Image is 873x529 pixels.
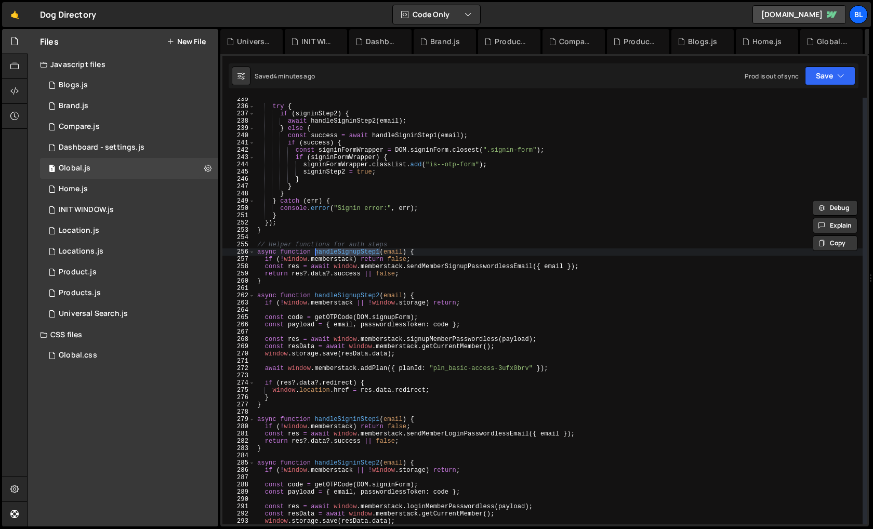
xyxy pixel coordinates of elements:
div: Locations.js [59,247,103,256]
div: 241 [222,139,255,147]
div: 246 [222,176,255,183]
div: Universal Search.js [59,309,128,319]
h2: Files [40,36,59,47]
div: 240 [222,132,255,139]
div: 16220/45124.js [40,303,218,324]
div: Dashboard - settings.js [59,143,144,152]
div: 257 [222,256,255,263]
div: Global.css [817,36,850,47]
div: 277 [222,401,255,408]
div: 261 [222,285,255,292]
div: Compare.js [59,122,100,131]
div: Blogs.js [59,81,88,90]
div: 260 [222,277,255,285]
div: 280 [222,423,255,430]
div: Brand.js [430,36,460,47]
div: Dashboard - settings.js [366,36,399,47]
div: 276 [222,394,255,401]
div: 279 [222,416,255,423]
div: 254 [222,234,255,241]
div: Blogs.js [688,36,717,47]
div: 238 [222,117,255,125]
div: Universal Search.js [237,36,270,47]
div: 253 [222,227,255,234]
button: Debug [813,200,857,216]
button: Save [805,67,855,85]
div: 237 [222,110,255,117]
div: 285 [222,459,255,467]
div: 266 [222,321,255,328]
div: 293 [222,518,255,525]
div: 251 [222,212,255,219]
div: 281 [222,430,255,438]
div: 290 [222,496,255,503]
div: 292 [222,510,255,518]
div: INIT WINDOW.js [301,36,335,47]
div: 239 [222,125,255,132]
div: 16220/44321.js [40,75,218,96]
div: 256 [222,248,255,256]
div: 248 [222,190,255,197]
div: 16220/44319.js [40,179,218,200]
div: 272 [222,365,255,372]
div: Home.js [59,184,88,194]
div: 255 [222,241,255,248]
div: 16220/44324.js [40,283,218,303]
div: 247 [222,183,255,190]
div: Saved [255,72,315,81]
div: 286 [222,467,255,474]
div: 283 [222,445,255,452]
div: 4 minutes ago [273,72,315,81]
div: Global.css [59,351,97,360]
div: 263 [222,299,255,307]
a: [DOMAIN_NAME] [752,5,846,24]
div: 245 [222,168,255,176]
div: 243 [222,154,255,161]
div: Location.js [59,226,99,235]
div: CSS files [28,324,218,345]
div: Product.js [59,268,97,277]
div: Javascript files [28,54,218,75]
div: 235 [222,96,255,103]
div: 274 [222,379,255,387]
div: Global.js [59,164,90,173]
div: 284 [222,452,255,459]
a: 🤙 [2,2,28,27]
div: Brand.js [59,101,88,111]
div: 249 [222,197,255,205]
div: 16220/44476.js [40,137,218,158]
div: 16220/44328.js [40,116,218,137]
div: 250 [222,205,255,212]
div: 259 [222,270,255,277]
span: 1 [49,165,55,174]
div: 16220/44477.js [40,200,218,220]
div: Product.js [495,36,528,47]
div: 282 [222,438,255,445]
div: 244 [222,161,255,168]
div: 16220/44394.js [40,96,218,116]
button: New File [167,37,206,46]
: 16220/43679.js [40,220,218,241]
div: 265 [222,314,255,321]
div: Products.js [59,288,101,298]
div: 275 [222,387,255,394]
div: 270 [222,350,255,358]
div: 273 [222,372,255,379]
div: Prod is out of sync [745,72,799,81]
div: 262 [222,292,255,299]
div: 264 [222,307,255,314]
div: Dog Directory [40,8,96,21]
div: INIT WINDOW.js [59,205,114,215]
div: Home.js [752,36,782,47]
div: 267 [222,328,255,336]
div: 289 [222,488,255,496]
button: Copy [813,235,857,251]
div: 278 [222,408,255,416]
div: 242 [222,147,255,154]
div: 16220/43682.css [40,345,218,366]
a: Bl [849,5,868,24]
div: 16220/43680.js [40,241,218,262]
div: 236 [222,103,255,110]
button: Explain [813,218,857,233]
